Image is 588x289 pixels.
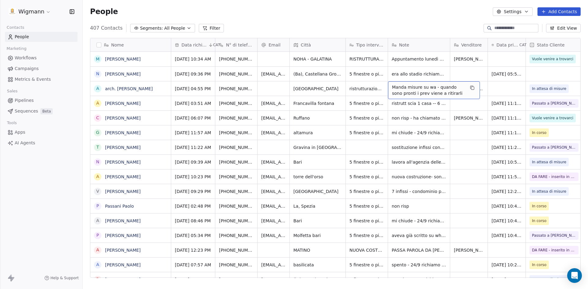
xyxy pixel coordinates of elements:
[492,100,522,106] span: [DATE] 11:15 AM
[261,232,286,239] span: [EMAIL_ADDRESS][DOMAIN_NAME]
[293,71,342,77] span: (Ba), Castellana Grotte
[519,43,526,47] span: CAT
[546,24,581,32] button: Edit View
[15,76,51,83] span: Metrics & Events
[219,115,254,121] span: [PHONE_NUMBER]
[18,8,44,16] span: Wigmann
[90,52,171,278] div: grid
[175,203,211,209] span: [DATE] 02:48 PM
[219,130,254,136] span: [PHONE_NUMBER]
[261,218,286,224] span: [EMAIL_ADDRESS][DOMAIN_NAME]
[261,130,286,136] span: [EMAIL_ADDRESS][DOMAIN_NAME]
[349,276,384,283] span: 5 finestre o più di 5
[40,108,53,114] span: Beta
[399,42,409,48] span: Note
[492,203,522,209] span: [DATE] 10:48 AM
[219,247,254,253] span: [PHONE_NUMBER]
[175,174,211,180] span: [DATE] 10:23 PM
[175,86,211,92] span: [DATE] 04:55 PM
[96,217,99,224] div: A
[219,56,254,62] span: [PHONE_NUMBER]
[261,71,286,77] span: [EMAIL_ADDRESS][DOMAIN_NAME]
[532,130,546,136] span: In corso
[44,276,79,280] a: Help & Support
[532,203,546,209] span: In corso
[492,159,522,165] span: [DATE] 10:53 AM
[5,32,77,42] a: People
[96,144,99,150] div: T
[219,218,254,224] span: [PHONE_NUMBER]
[96,129,100,136] div: G
[261,203,286,209] span: [EMAIL_ADDRESS][DOMAIN_NAME]
[105,277,141,282] a: [PERSON_NAME]
[492,276,522,283] span: [DATE] 10:24 AM
[96,203,99,209] div: P
[105,86,153,91] a: arch. [PERSON_NAME]
[349,130,384,136] span: 5 finestre o più di 5
[392,144,446,150] span: sostituzione infissi condominio 3 piano. ora alluminio verde - vorrebbe pvc bianco eff legno o po...
[219,188,254,195] span: [PHONE_NUMBER]
[15,97,34,104] span: Pipelines
[293,203,342,209] span: La, Spezia
[5,74,77,84] a: Metrics & Events
[175,115,211,121] span: [DATE] 06:07 PM
[349,100,384,106] span: 5 finestre o più di 5
[5,138,77,148] a: AI Agents
[105,174,141,179] a: [PERSON_NAME]
[105,160,141,165] a: [PERSON_NAME]
[293,232,342,239] span: Molfetta bari
[392,159,446,165] span: lavora all'agenzia delle entrate10 infissi -- monoblocco con l'avvolg classica motorizz + cassone...
[492,71,522,77] span: [DATE] 05:52 PM
[349,174,384,180] span: 5 finestre o più di 5
[532,56,573,62] span: Vuole venire a trovarci
[356,42,384,48] span: Tipo intervento
[532,188,566,195] span: In attesa di misure
[349,232,384,239] span: 5 finestre o più di 5
[293,115,342,121] span: Ruffano
[488,38,526,51] div: Data primo contattoCAT
[96,247,99,253] div: A
[219,71,254,77] span: [PHONE_NUMBER]
[496,42,518,48] span: Data primo contatto
[175,159,211,165] span: [DATE] 09:39 AM
[301,42,311,48] span: Città
[219,262,254,268] span: [PHONE_NUMBER]
[261,276,286,283] span: [PERSON_NAME][EMAIL_ADDRESS][DOMAIN_NAME]
[293,159,342,165] span: Bari
[293,276,342,283] span: (br), San donaci
[96,276,99,283] div: R
[175,232,211,239] span: [DATE] 05:34 PM
[90,24,123,32] span: 407 Contacts
[96,159,99,165] div: N
[532,159,566,165] span: In attesa di misure
[15,34,29,40] span: People
[532,247,576,253] span: DA FARE - inserito in cartella
[532,218,546,224] span: In corso
[293,218,342,224] span: Bari
[567,268,582,283] div: Open Intercom Messenger
[532,276,566,283] span: In attesa di misure
[96,71,99,77] div: N
[175,247,211,253] span: [DATE] 12:23 PM
[164,25,185,31] span: All People
[175,71,211,77] span: [DATE] 09:36 PM
[5,127,77,137] a: Apps
[392,247,446,253] span: PASSA PAROLA DA [PERSON_NAME] - MIA CLIENTE- appuntamento [DATE] 20.09 - non ha fretta- a novembr...
[171,38,215,51] div: Data richiestaCAT
[532,232,576,239] span: Passato a [PERSON_NAME]
[15,108,38,114] span: Sequences
[269,42,281,48] span: Email
[293,262,342,268] span: basilicata
[105,262,141,267] a: [PERSON_NAME]
[492,218,522,224] span: [DATE] 10:48 AM
[392,56,446,62] span: Appuntamento lunedì 29 ore 17
[532,115,573,121] span: Vuole venire a trovarci
[532,174,576,180] span: DA FARE - inserito in cartella
[219,203,254,209] span: [PHONE_NUMBER]
[199,24,224,32] button: Filter
[96,261,99,268] div: A
[105,72,141,76] a: [PERSON_NAME]
[7,6,52,17] button: Wigmann
[105,101,141,106] a: [PERSON_NAME]
[346,38,388,51] div: Tipo intervento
